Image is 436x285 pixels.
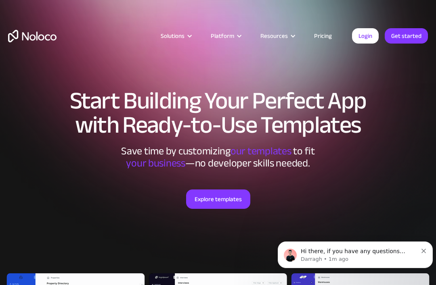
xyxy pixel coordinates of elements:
[151,31,201,41] div: Solutions
[161,31,184,41] div: Solutions
[186,189,250,209] a: Explore templates
[211,31,234,41] div: Platform
[231,141,291,161] span: our templates
[385,28,428,44] a: Get started
[352,28,379,44] a: Login
[250,31,304,41] div: Resources
[304,31,342,41] a: Pricing
[201,31,250,41] div: Platform
[8,30,57,42] a: home
[126,153,185,173] span: your business
[97,145,339,169] div: Save time by customizing to fit ‍ —no developer skills needed.
[260,31,288,41] div: Resources
[8,89,428,137] h1: Start Building Your Perfect App with Ready-to-Use Templates
[275,225,436,281] iframe: Intercom notifications message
